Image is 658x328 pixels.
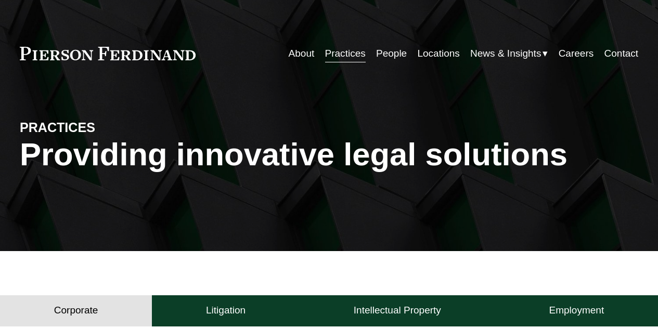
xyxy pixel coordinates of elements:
[604,44,639,63] a: Contact
[289,44,315,63] a: About
[325,44,366,63] a: Practices
[20,136,638,173] h1: Providing innovative legal solutions
[470,44,548,63] a: folder dropdown
[54,304,98,317] h4: Corporate
[376,44,407,63] a: People
[559,44,594,63] a: Careers
[206,304,246,317] h4: Litigation
[354,304,441,317] h4: Intellectual Property
[549,304,604,317] h4: Employment
[20,120,174,136] h4: PRACTICES
[470,45,541,62] span: News & Insights
[417,44,459,63] a: Locations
